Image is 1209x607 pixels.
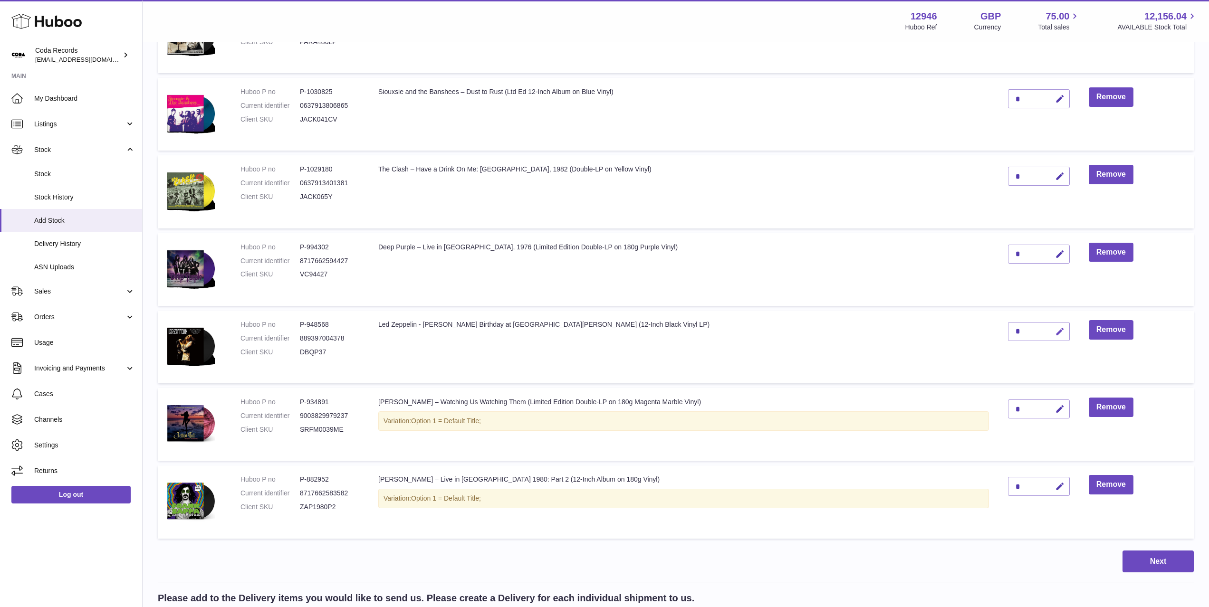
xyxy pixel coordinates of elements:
[240,165,300,174] dt: Huboo P no
[411,417,481,425] span: Option 1 = Default Title;
[1117,10,1198,32] a: 12,156.04 AVAILABLE Stock Total
[1123,550,1194,573] button: Next
[240,475,300,484] dt: Huboo P no
[300,87,359,96] dd: P-1030825
[300,179,359,188] dd: 0637913401381
[369,465,998,538] td: [PERSON_NAME] – Live in [GEOGRAPHIC_DATA] 1980: Part 2 (12-Inch Album on 180g Vinyl)
[34,263,135,272] span: ASN Uploads
[34,120,125,129] span: Listings
[167,320,215,371] img: Led Zeppelin - Jimmy Page Birthday at Royal Albert Hall (12-Inch Black Vinyl LP)
[34,313,125,322] span: Orders
[300,503,359,512] dd: ZAP1980P2
[240,256,300,266] dt: Current identifier
[167,87,215,139] img: Siouxsie and the Banshees – Dust to Rust (Ltd Ed 12-Inch Album on Blue Vinyl)
[1089,475,1133,494] button: Remove
[34,389,135,398] span: Cases
[300,165,359,174] dd: P-1029180
[411,494,481,502] span: Option 1 = Default Title;
[1038,23,1080,32] span: Total sales
[158,592,694,605] h2: Please add to the Delivery items you would like to send us. Please create a Delivery for each ind...
[1038,10,1080,32] a: 75.00 Total sales
[974,23,1001,32] div: Currency
[167,475,215,526] img: Frank Zappa – Live in Rotterdam 1980: Part 2 (12-Inch Album on 180g Vinyl)
[300,475,359,484] dd: P-882952
[1089,398,1133,417] button: Remove
[240,270,300,279] dt: Client SKU
[240,503,300,512] dt: Client SKU
[980,10,1001,23] strong: GBP
[378,489,989,508] div: Variation:
[911,10,937,23] strong: 12946
[34,239,135,248] span: Delivery History
[34,170,135,179] span: Stock
[300,101,359,110] dd: 0637913806865
[300,334,359,343] dd: 889397004378
[240,243,300,252] dt: Huboo P no
[300,398,359,407] dd: P-934891
[1117,23,1198,32] span: AVAILABLE Stock Total
[240,398,300,407] dt: Huboo P no
[1089,243,1133,262] button: Remove
[300,115,359,124] dd: JACK041CV
[11,48,26,62] img: haz@pcatmedia.com
[240,334,300,343] dt: Current identifier
[11,486,131,503] a: Log out
[34,94,135,103] span: My Dashboard
[240,489,300,498] dt: Current identifier
[369,78,998,151] td: Siouxsie and the Banshees – Dust to Rust (Ltd Ed 12-Inch Album on Blue Vinyl)
[1089,165,1133,184] button: Remove
[300,348,359,357] dd: DBQP37
[369,155,998,228] td: The Clash – Have a Drink On Me: [GEOGRAPHIC_DATA], 1982 (Double-LP on Yellow Vinyl)
[240,192,300,201] dt: Client SKU
[300,192,359,201] dd: JACK065Y
[300,411,359,420] dd: 9003829979237
[34,338,135,347] span: Usage
[300,243,359,252] dd: P-994302
[34,145,125,154] span: Stock
[35,46,121,64] div: Coda Records
[240,101,300,110] dt: Current identifier
[905,23,937,32] div: Huboo Ref
[378,411,989,431] div: Variation:
[300,256,359,266] dd: 8717662594427
[34,415,135,424] span: Channels
[1144,10,1187,23] span: 12,156.04
[34,216,135,225] span: Add Stock
[34,193,135,202] span: Stock History
[34,441,135,450] span: Settings
[369,388,998,461] td: [PERSON_NAME] – Watching Us Watching Them (Limited Edition Double-LP on 180g Magenta Marble Vinyl)
[369,311,998,383] td: Led Zeppelin - [PERSON_NAME] Birthday at [GEOGRAPHIC_DATA][PERSON_NAME] (12-Inch Black Vinyl LP)
[369,233,998,306] td: Deep Purple – Live in [GEOGRAPHIC_DATA], 1976 (Limited Edition Double-LP on 180g Purple Vinyl)
[300,320,359,329] dd: P-948568
[300,38,359,47] dd: PARA486LP
[1089,320,1133,340] button: Remove
[300,489,359,498] dd: 8717662583582
[240,348,300,357] dt: Client SKU
[167,398,215,449] img: Jethro Tull – Watching Us Watching Them (Limited Edition Double-LP on 180g Magenta Marble Vinyl)
[300,425,359,434] dd: SRFM0039ME
[34,364,125,373] span: Invoicing and Payments
[1046,10,1069,23] span: 75.00
[167,243,215,294] img: Deep Purple – Live in Long Beach, 1976 (Limited Edition Double-LP on 180g Purple Vinyl)
[240,87,300,96] dt: Huboo P no
[1089,87,1133,107] button: Remove
[240,179,300,188] dt: Current identifier
[240,320,300,329] dt: Huboo P no
[240,115,300,124] dt: Client SKU
[240,38,300,47] dt: Client SKU
[35,56,140,63] span: [EMAIL_ADDRESS][DOMAIN_NAME]
[240,411,300,420] dt: Current identifier
[240,425,300,434] dt: Client SKU
[34,287,125,296] span: Sales
[34,466,135,475] span: Returns
[167,165,215,216] img: The Clash – Have a Drink On Me: Hong Kong, 1982 (Double-LP on Yellow Vinyl)
[300,270,359,279] dd: VC94427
